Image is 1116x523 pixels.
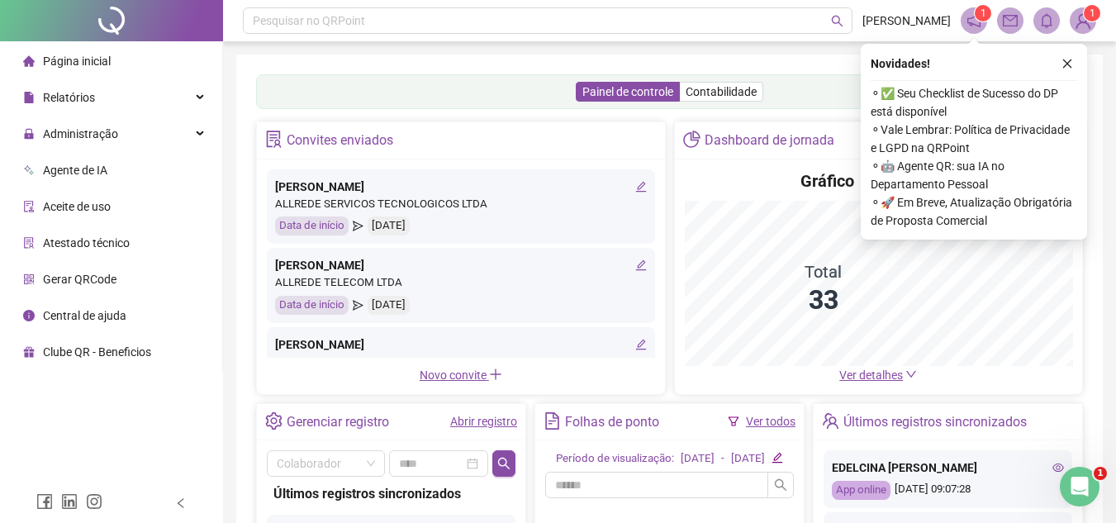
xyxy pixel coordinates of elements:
a: Abrir registro [450,415,517,428]
span: left [175,497,187,509]
span: 1 [1094,467,1107,480]
span: edit [772,452,782,463]
a: Ver todos [746,415,795,428]
div: [DATE] [368,216,410,235]
span: plus [489,368,502,381]
span: Gerar QRCode [43,273,116,286]
span: ⚬ Vale Lembrar: Política de Privacidade e LGPD na QRPoint [871,121,1077,157]
iframe: Intercom live chat [1060,467,1099,506]
div: Últimos registros sincronizados [273,483,509,504]
img: 75567 [1071,8,1095,33]
span: lock [23,128,35,140]
span: instagram [86,493,102,510]
span: search [497,457,511,470]
div: ALLREDE SERVICOS TECNOLOGICOS LTDA [275,196,647,213]
div: - [721,450,724,468]
div: Convites enviados [287,126,393,155]
div: [DATE] [681,450,715,468]
span: Relatórios [43,91,95,104]
div: Data de início [275,296,349,315]
div: Data de início [275,216,349,235]
span: Contabilidade [686,85,757,98]
span: send [353,216,363,235]
span: down [905,368,917,380]
div: Dashboard de jornada [705,126,834,155]
span: file-text [544,412,561,430]
span: Novo convite [420,368,502,382]
div: App online [832,481,890,500]
span: file [23,92,35,103]
span: ⚬ 🚀 Em Breve, Atualização Obrigatória de Proposta Comercial [871,193,1077,230]
div: Folhas de ponto [565,408,659,436]
div: ALLREDE SERVICOS TECNOLOGICOS LTDA [275,354,647,371]
span: pie-chart [683,131,700,148]
span: facebook [36,493,53,510]
h4: Gráfico [800,169,854,193]
sup: 1 [975,5,991,21]
div: Últimos registros sincronizados [843,408,1027,436]
span: qrcode [23,273,35,285]
span: Central de ajuda [43,309,126,322]
span: ⚬ ✅ Seu Checklist de Sucesso do DP está disponível [871,84,1077,121]
span: info-circle [23,310,35,321]
span: 1 [1090,7,1095,19]
span: Aceite de uso [43,200,111,213]
span: linkedin [61,493,78,510]
span: ⚬ 🤖 Agente QR: sua IA no Departamento Pessoal [871,157,1077,193]
div: [DATE] [368,296,410,315]
span: setting [265,412,283,430]
span: edit [635,259,647,271]
span: edit [635,181,647,193]
span: send [353,296,363,315]
span: home [23,55,35,67]
span: mail [1003,13,1018,28]
span: search [774,478,787,492]
span: audit [23,201,35,212]
div: [DATE] [731,450,765,468]
div: EDELCINA [PERSON_NAME] [832,459,1064,477]
span: Administração [43,127,118,140]
span: eye [1052,462,1064,473]
div: [PERSON_NAME] [275,335,647,354]
div: ALLREDE TELECOM LTDA [275,274,647,292]
span: close [1061,58,1073,69]
span: Painel de controle [582,85,673,98]
span: Novidades ! [871,55,930,73]
span: solution [23,237,35,249]
div: [PERSON_NAME] [275,178,647,196]
div: [PERSON_NAME] [275,256,647,274]
span: gift [23,346,35,358]
div: [DATE] 09:07:28 [832,481,1064,500]
span: Clube QR - Beneficios [43,345,151,359]
span: [PERSON_NAME] [862,12,951,30]
span: bell [1039,13,1054,28]
span: solution [265,131,283,148]
span: edit [635,339,647,350]
span: filter [728,416,739,427]
span: 1 [981,7,986,19]
sup: Atualize o seu contato no menu Meus Dados [1084,5,1100,21]
div: Período de visualização: [556,450,674,468]
a: Ver detalhes down [839,368,917,382]
span: team [822,412,839,430]
span: Ver detalhes [839,368,903,382]
span: notification [966,13,981,28]
span: Atestado técnico [43,236,130,250]
div: Gerenciar registro [287,408,389,436]
span: search [831,15,843,27]
span: Agente de IA [43,164,107,177]
span: Página inicial [43,55,111,68]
